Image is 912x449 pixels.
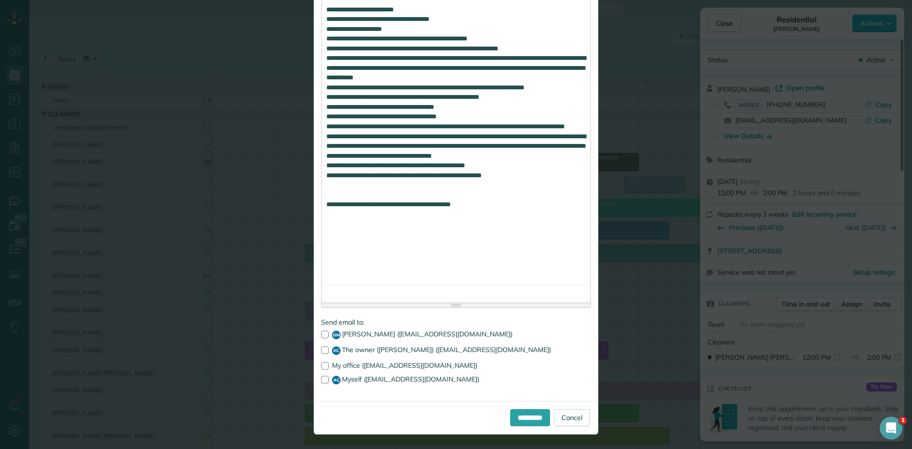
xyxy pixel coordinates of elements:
div: Resize [322,303,590,307]
span: KC [332,346,341,355]
label: The owner ([PERSON_NAME]) ([EMAIL_ADDRESS][DOMAIN_NAME]) [321,346,591,355]
a: Cancel [554,409,590,426]
span: GM [332,331,341,339]
label: My office ([EMAIL_ADDRESS][DOMAIN_NAME]) [321,362,591,369]
label: [PERSON_NAME] ([EMAIL_ADDRESS][DOMAIN_NAME]) [321,331,591,339]
label: Send email to: [321,317,591,327]
span: AC [332,376,341,384]
label: Myself ([EMAIL_ADDRESS][DOMAIN_NAME]) [321,376,591,384]
iframe: Intercom live chat [880,417,902,439]
span: 1 [899,417,907,424]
